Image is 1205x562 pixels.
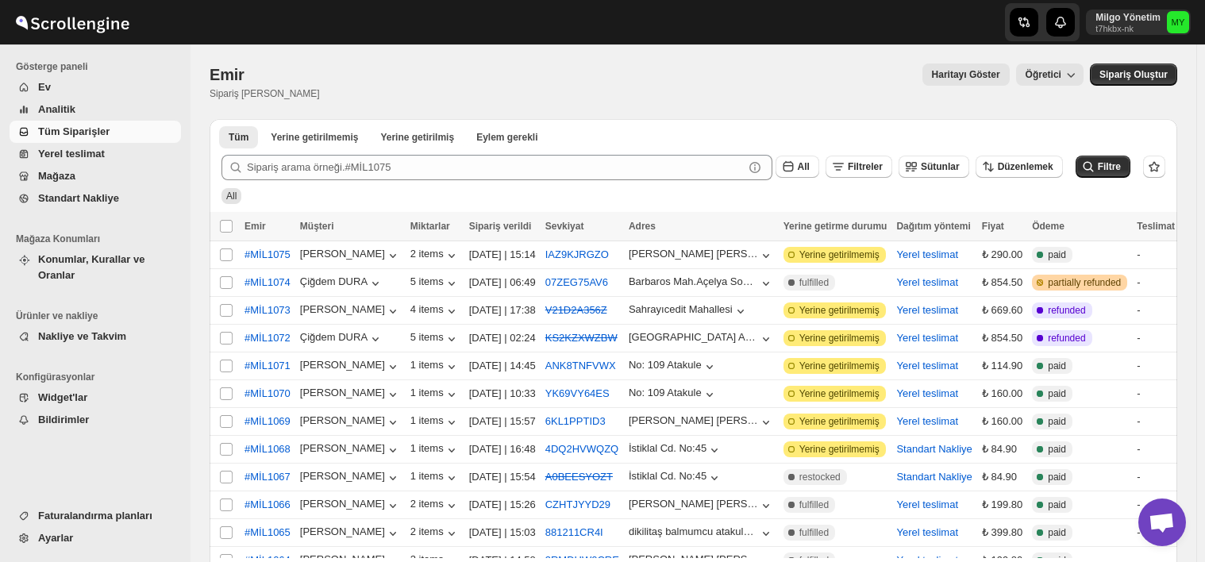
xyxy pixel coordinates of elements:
button: #MİL1069 [235,409,300,434]
span: #MİL1069 [244,414,291,429]
span: Analitik [38,103,75,115]
button: 5 items [410,275,460,291]
div: - [1137,441,1200,457]
div: [PERSON_NAME] [300,303,401,319]
button: 4DQ2HVWQZQ [545,443,618,455]
button: User menu [1086,10,1191,35]
span: Ev [38,81,51,93]
span: Miktarlar [410,221,450,232]
span: Gösterge paneli [16,60,183,73]
button: [GEOGRAPHIC_DATA] Açelya Sokak Ağaoğlu Moontown Sitesi A1-2 Blok D:8 [629,331,774,347]
span: paid [1048,387,1066,400]
button: KS2KZXWZBW [545,332,618,344]
button: [PERSON_NAME] [300,442,401,458]
span: Nakliye ve Takvim [38,330,126,342]
span: Yerine getirilmemiş [799,443,880,456]
div: - [1137,414,1200,429]
button: Konumlar, Kurallar ve Oranlar [10,248,181,287]
span: partially refunded [1048,276,1121,289]
div: Açık sohbet [1138,498,1186,546]
button: No: 109 Atakule [629,359,718,375]
button: #MİL1074 [235,270,300,295]
span: Yerel teslimat [38,148,105,160]
span: Ödeme [1032,221,1064,232]
div: No: 109 Atakule [629,359,702,371]
button: Tüm Siparişler [10,121,181,143]
span: Mağaza Konumları [16,233,183,245]
span: paid [1048,498,1066,511]
span: refunded [1048,304,1085,317]
text: MY [1172,17,1185,27]
div: ₺ 290.00 [982,247,1022,263]
span: Sipariş Oluştur [1099,68,1168,81]
div: [PERSON_NAME] [300,414,401,430]
button: #MİL1067 [235,464,300,490]
span: Konumlar, Kurallar ve Oranlar [38,253,144,281]
button: Unfulfilled [261,126,368,148]
div: [GEOGRAPHIC_DATA] Açelya Sokak Ağaoğlu Moontown Sitesi A1-2 Blok D:8 [629,331,758,343]
div: - [1137,497,1200,513]
span: Düzenlemek [998,161,1053,172]
div: ₺ 160.00 [982,414,1022,429]
span: paid [1048,443,1066,456]
div: 4 items [410,303,460,319]
button: 1 items [410,359,460,375]
button: [PERSON_NAME] [300,525,401,541]
span: #MİL1071 [244,358,291,374]
span: refunded [1048,332,1085,345]
span: Ayarlar [38,532,73,544]
button: Yerel teslimat [896,248,958,260]
div: ₺ 669.60 [982,302,1022,318]
span: All [226,191,237,202]
button: [PERSON_NAME] [300,359,401,375]
button: All [219,126,258,148]
button: Yerel teslimat [896,387,958,399]
div: 2 items [410,525,460,541]
span: #MİL1075 [244,247,291,263]
div: dikilitaş balmumcu atakule kat 10 [629,525,758,537]
span: #MİL1070 [244,386,291,402]
button: Öğretici [1016,64,1084,86]
div: [DATE] | 15:14 [469,247,536,263]
button: [PERSON_NAME] [300,470,401,486]
span: Öğretici [1026,69,1061,80]
span: paid [1048,471,1066,483]
div: [DATE] | 06:49 [469,275,536,291]
div: İstiklal Cd. No:45 [629,470,706,482]
span: Eylem gerekli [476,131,537,144]
button: #MİL1068 [235,437,300,462]
s: V21D2A356Z [545,304,607,316]
div: - [1137,469,1200,485]
span: #MİL1067 [244,469,291,485]
button: Düzenlemek [976,156,1063,178]
button: dikilitaş balmumcu atakule kat 10 [629,525,774,541]
button: IAZ9KJRGZO [545,248,609,260]
div: [DATE] | 15:26 [469,497,536,513]
div: - [1137,330,1200,346]
button: Yerel teslimat [896,526,958,538]
div: Çiğdem DURA [300,275,383,291]
button: YK69VY64ES [545,387,610,399]
button: [PERSON_NAME] [300,248,401,264]
span: paid [1048,360,1066,372]
div: - [1137,358,1200,374]
span: Yerine getirilmemiş [799,360,880,372]
div: - [1137,525,1200,541]
button: 2 items [410,248,460,264]
button: Analitik [10,98,181,121]
div: İstiklal Cd. No:45 [629,442,706,454]
button: CZHTJYYD29 [545,498,610,510]
span: fulfilled [799,526,829,539]
div: No: 109 Atakule [629,387,702,398]
span: Yerine getirilmemiş [799,387,880,400]
span: Standart Nakliye [38,192,119,204]
button: #MİL1075 [235,242,300,268]
div: [DATE] | 14:45 [469,358,536,374]
span: Ürünler ve nakliye [16,310,183,322]
button: #MİL1070 [235,381,300,406]
button: Sütunlar [899,156,969,178]
p: Milgo Yönetim [1095,11,1161,24]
